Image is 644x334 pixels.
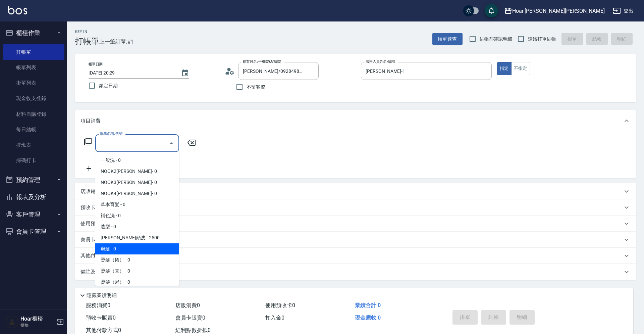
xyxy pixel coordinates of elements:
[3,24,64,42] button: 櫃檯作業
[480,36,513,43] span: 結帳前確認明細
[175,327,211,333] span: 紅利點數折抵 0
[528,36,556,43] span: 連續打單結帳
[3,206,64,223] button: 客戶管理
[89,62,103,67] label: 帳單日期
[355,315,381,321] span: 現金應收 0
[75,30,99,34] h2: Key In
[355,302,381,308] span: 業績合計 0
[20,316,55,322] h5: Hoar櫃檯
[95,277,179,288] span: 燙髮（局） - 0
[87,292,117,299] p: 隱藏業績明細
[95,155,179,166] span: 一般洗 - 0
[3,188,64,206] button: 報表及分析
[3,75,64,91] a: 掛單列表
[610,5,636,17] button: 登出
[3,137,64,153] a: 排班表
[86,327,121,333] span: 其他付款方式 0
[432,33,463,45] button: 帳單速查
[5,315,19,329] img: Person
[95,166,179,177] span: NOOK2[PERSON_NAME]- 0
[80,204,106,211] p: 預收卡販賣
[485,4,498,17] button: save
[95,188,179,199] span: NOOK4[PERSON_NAME]- 0
[3,60,64,75] a: 帳單列表
[75,110,636,132] div: 項目消費
[95,199,179,210] span: 草本育髮 - 0
[80,252,142,259] p: 其他付款方式
[3,171,64,189] button: 預約管理
[99,38,134,46] span: 上一筆訂單:#1
[511,62,530,75] button: 不指定
[80,220,106,227] p: 使用預收卡
[80,188,101,195] p: 店販銷售
[366,59,395,64] label: 服務人員姓名/編號
[75,248,636,264] div: 其他付款方式入金可用餘額: 0
[3,106,64,122] a: 材料自購登錄
[3,44,64,60] a: 打帳單
[89,67,174,79] input: YYYY/MM/DD hh:mm
[3,91,64,106] a: 現金收支登錄
[3,122,64,137] a: 每日結帳
[95,243,179,254] span: 剪髮 - 0
[75,216,636,232] div: 使用預收卡
[99,82,118,89] span: 鎖定日期
[501,4,607,18] button: Hoar [PERSON_NAME][PERSON_NAME]
[175,302,200,308] span: 店販消費 0
[166,138,177,149] button: Close
[3,223,64,240] button: 會員卡管理
[75,37,99,46] h3: 打帳單
[3,153,64,168] a: 掃碼打卡
[75,232,636,248] div: 會員卡銷售
[95,232,179,243] span: [PERSON_NAME]頭皮 - 2500
[100,131,122,136] label: 服務名稱/代號
[265,302,295,308] span: 使用預收卡 0
[95,221,179,232] span: 造型 - 0
[95,254,179,266] span: 燙髮（捲） - 0
[95,266,179,277] span: 燙髮（直） - 0
[80,117,101,125] p: 項目消費
[8,6,27,14] img: Logo
[75,183,636,199] div: 店販銷售
[95,177,179,188] span: NOOK3[PERSON_NAME]- 0
[247,84,265,91] span: 不留客資
[80,236,106,243] p: 會員卡銷售
[512,7,605,15] div: Hoar [PERSON_NAME][PERSON_NAME]
[95,210,179,221] span: 補色洗 - 0
[497,62,512,75] button: 指定
[243,59,281,64] label: 顧客姓名/手機號碼/編號
[175,315,205,321] span: 會員卡販賣 0
[75,264,636,280] div: 備註及來源
[86,302,110,308] span: 服務消費 0
[20,322,55,328] p: 櫃檯
[86,315,116,321] span: 預收卡販賣 0
[75,199,636,216] div: 預收卡販賣
[177,65,193,81] button: Choose date, selected date is 2025-08-12
[265,315,284,321] span: 扣入金 0
[80,269,106,276] p: 備註及來源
